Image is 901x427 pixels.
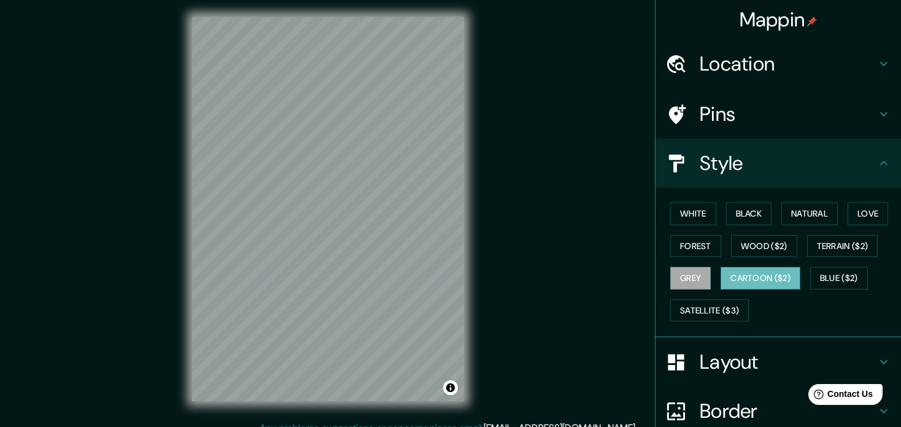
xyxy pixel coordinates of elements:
button: White [670,202,716,225]
button: Grey [670,267,711,290]
div: Pins [655,90,901,139]
h4: Layout [700,350,876,374]
button: Natural [781,202,838,225]
button: Satellite ($3) [670,299,749,322]
button: Black [726,202,772,225]
button: Forest [670,235,721,258]
div: Layout [655,337,901,387]
h4: Mappin [740,7,818,32]
button: Toggle attribution [443,380,458,395]
div: Location [655,39,901,88]
iframe: Help widget launcher [792,379,887,414]
h4: Style [700,151,876,175]
h4: Pins [700,102,876,126]
img: pin-icon.png [807,17,817,26]
button: Terrain ($2) [807,235,878,258]
button: Love [848,202,888,225]
canvas: Map [192,17,464,401]
h4: Location [700,52,876,76]
div: Style [655,139,901,188]
button: Blue ($2) [810,267,868,290]
h4: Border [700,399,876,423]
button: Cartoon ($2) [721,267,800,290]
button: Wood ($2) [731,235,797,258]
